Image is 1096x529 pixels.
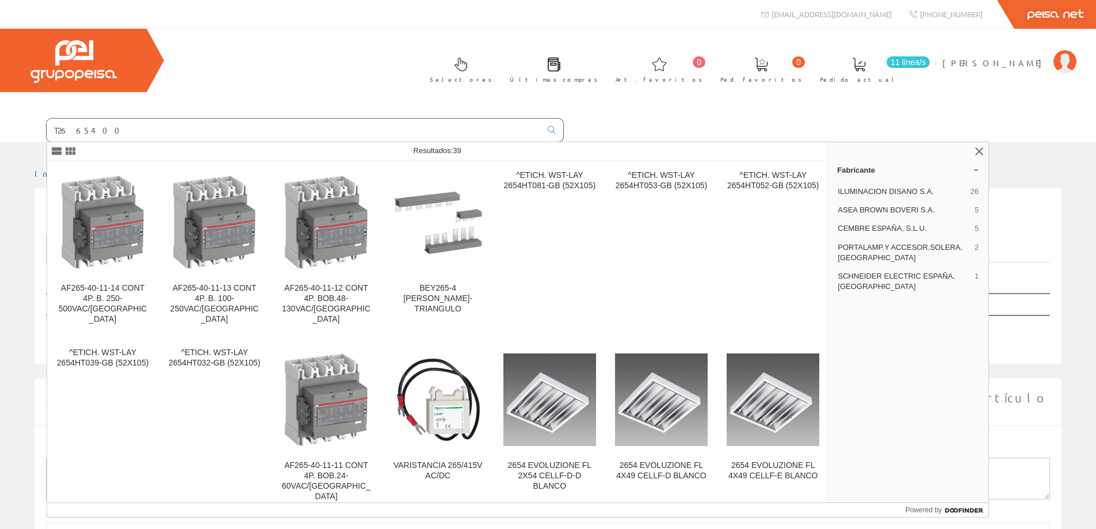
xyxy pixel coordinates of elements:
a: [PERSON_NAME] [942,48,1076,59]
a: ^ETICH. WST-LAY 2654HT032-GB (52X105) [159,338,270,515]
a: AF265-40-11-14 CONT 4P. B. 250-500VAC/DC AF265-40-11-14 CONT 4P. B. 250-500VAC/[GEOGRAPHIC_DATA] [47,161,158,338]
div: VARISTANCIA 265/415V AC/DC [392,461,484,481]
a: ^ETICH. WST-LAY 2654HT039-GB (52X105) [47,338,158,515]
img: BEY265-4 PUENTES ESTRELLA-TRIANGULO [392,176,484,268]
div: ^ETICH. WST-LAY 2654HT039-GB (52X105) [56,348,149,368]
img: AF265-40-11-12 CONT 4P. BOB.48-130VAC/DC [280,176,372,268]
div: AF265-40-11-13 CONT 4P. B. 100-250VAC/[GEOGRAPHIC_DATA] [168,283,261,325]
div: ^ETICH. WST-LAY 2654HT032-GB (52X105) [168,348,261,368]
a: ^ETICH. WST-LAY 2654HT052-GB (52X105) [717,161,828,338]
span: [PHONE_NUMBER] [920,9,983,19]
span: 1 [975,271,979,292]
a: Fabricante [828,161,988,179]
img: AF265-40-11-13 CONT 4P. B. 100-250VAC/DC [168,176,261,268]
span: SCHNEIDER ELECTRIC ESPAÑA, [GEOGRAPHIC_DATA] [838,271,970,292]
span: 39 [453,146,461,155]
img: Grupo Peisa [30,40,117,83]
a: AF265-40-11-13 CONT 4P. B. 100-250VAC/DC AF265-40-11-13 CONT 4P. B. 100-250VAC/[GEOGRAPHIC_DATA] [159,161,270,338]
div: ^ETICH. WST-LAY 2654HT081-GB (52X105) [503,170,596,191]
div: ^ETICH. WST-LAY 2654HT052-GB (52X105) [727,170,819,191]
a: Inicio [35,168,83,178]
img: AF265-40-11-14 CONT 4P. B. 250-500VAC/DC [56,176,149,268]
span: CEMBRE ESPAÑA, S.L.U. [838,223,970,234]
span: 11 línea/s [887,56,930,68]
span: PORTALAMP.Y ACCESOR.SOLERA, [GEOGRAPHIC_DATA] [838,242,970,263]
span: Pedido actual [820,74,898,85]
img: AF265-40-11-11 CONT 4P. BOB.24-60VAC/DC [280,353,372,446]
img: 2654 EVOLUZIONE FL 4X49 CELLF-D BLANCO [615,353,708,446]
h1: T_26 654 00 / 18 [46,207,1050,230]
div: 2654 EVOLUZIONE FL 4X49 CELLF-E BLANCO [727,461,819,481]
a: VARISTANCIA 265/415V AC/DC VARISTANCIA 265/415V AC/DC [383,338,494,515]
div: ^ETICH. WST-LAY 2654HT053-GB (52X105) [615,170,708,191]
div: AF265-40-11-12 CONT 4P. BOB.48-130VAC/[GEOGRAPHIC_DATA] [280,283,372,325]
label: Cantidad [46,508,107,520]
div: AF265-40-11-11 CONT 4P. BOB.24-60VAC/[GEOGRAPHIC_DATA] [280,461,372,502]
span: [EMAIL_ADDRESS][DOMAIN_NAME] [772,9,892,19]
a: ^ETICH. WST-LAY 2654HT081-GB (52X105) [494,161,605,338]
a: Listado de artículos [46,235,222,262]
label: Descripción personalizada [46,443,250,455]
input: Buscar ... [47,119,541,142]
span: Powered by [906,505,942,515]
span: 0 [693,56,705,68]
span: 5 [975,205,979,215]
a: 2654 EVOLUZIONE FL 4X49 CELLF-D BLANCO 2654 EVOLUZIONE FL 4X49 CELLF-D BLANCO [606,338,717,515]
span: 0 [792,56,805,68]
span: ILUMINACION DISANO S.A. [838,187,966,197]
span: Últimas compras [510,74,598,85]
a: Powered by [906,503,989,517]
a: 2654 EVOLUZIONE FL 4X49 CELLF-E BLANCO 2654 EVOLUZIONE FL 4X49 CELLF-E BLANCO [717,338,828,515]
img: 2654 EVOLUZIONE FL 4X49 CELLF-E BLANCO [727,353,819,446]
a: Últimas compras [498,48,604,90]
a: BEY265-4 PUENTES ESTRELLA-TRIANGULO BEY265-4 [PERSON_NAME]-TRIANGULO [383,161,494,338]
a: AF265-40-11-12 CONT 4P. BOB.48-130VAC/DC AF265-40-11-12 CONT 4P. BOB.48-130VAC/[GEOGRAPHIC_DATA] [270,161,381,338]
a: Selectores [418,48,498,90]
div: AF265-40-11-14 CONT 4P. B. 250-500VAC/[GEOGRAPHIC_DATA] [56,283,149,325]
span: 26 [971,187,979,197]
a: ^ETICH. WST-LAY 2654HT053-GB (52X105) [606,161,717,338]
div: BEY265-4 [PERSON_NAME]-TRIANGULO [392,283,484,314]
span: Ped. favoritos [720,74,802,85]
span: Resultados: [414,146,461,155]
a: 11 línea/s Pedido actual [808,48,933,90]
div: 2654 EVOLUZIONE FL 4X49 CELLF-D BLANCO [615,461,708,481]
span: Art. favoritos [616,74,702,85]
span: Selectores [430,74,492,85]
td: No se han encontrado artículos, pruebe con otra búsqueda [46,315,944,344]
th: Datos [944,294,1050,315]
div: 2654 EVOLUZIONE FL 2X54 CELLF-D-D BLANCO [503,461,596,492]
img: VARISTANCIA 265/415V AC/DC [392,353,484,446]
span: Si no ha encontrado algún artículo en nuestro catálogo introduzca aquí la cantidad y la descripci... [46,391,1048,419]
span: [PERSON_NAME] [942,57,1048,68]
a: 2654 EVOLUZIONE FL 2X54 CELLF-D-D BLANCO 2654 EVOLUZIONE FL 2X54 CELLF-D-D BLANCO [494,338,605,515]
span: ASEA BROWN BOVERI S.A. [838,205,970,215]
span: 5 [975,223,979,234]
label: Mostrar [46,273,147,290]
a: AF265-40-11-11 CONT 4P. BOB.24-60VAC/DC AF265-40-11-11 CONT 4P. BOB.24-60VAC/[GEOGRAPHIC_DATA] [270,338,381,515]
span: 2 [975,242,979,263]
img: 2654 EVOLUZIONE FL 2X54 CELLF-D-D BLANCO [503,353,596,446]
